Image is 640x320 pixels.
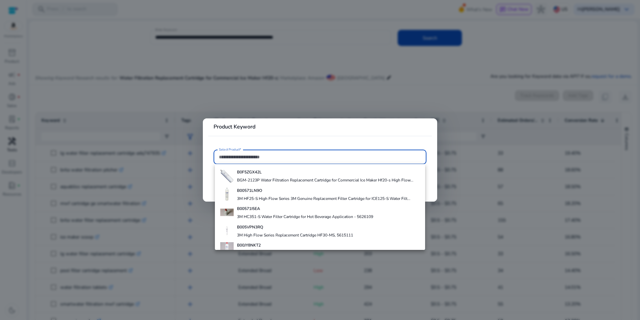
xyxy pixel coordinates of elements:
[220,169,234,183] img: 31O+BqiILdL._AC_US100_.jpg
[237,214,373,219] h4: 3M HC351-S Water Filter Cartridge for Hot Beverage Application - 5626109
[237,232,353,238] h4: 3M High Flow Series Replacement Cartridge HF30-MS, 5615111
[237,177,413,183] h4: BGM-2123P Water Filtration Replacement Cartridge for Commercial Ice Maker Hf20-s High Flow...
[219,147,241,152] mat-label: Select Product*
[237,188,262,193] b: B00571LN9O
[237,243,261,248] b: B00JY8NKT2
[214,123,255,130] b: Product Keyword
[237,206,260,211] b: B00571I5EA
[220,188,234,201] img: 31JC0hd5ZwL._AC_US100_.jpg
[220,224,234,237] img: 21LaSYW2HUL._SX38_SY50_CR,0,0,38,50_.jpg
[237,169,262,175] b: B0F5ZGX42L
[237,196,410,201] h4: 3M HF25-S High Flow Series 3M Genuine Replacement Filter Cartridge for ICE125-S Water Filt...
[220,206,234,219] img: 31+nH+m325L._AC_US100_.jpg
[237,224,263,230] b: B005VPN3RQ
[220,242,234,256] img: 31I39HL3iFL._AC_US100_.jpg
